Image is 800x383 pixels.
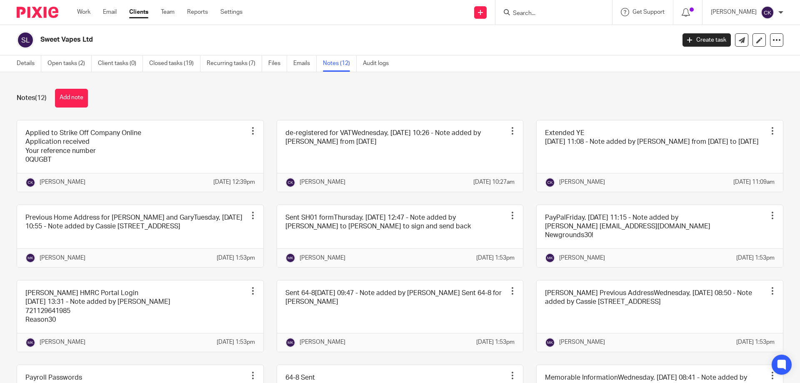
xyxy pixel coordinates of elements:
a: Emails [293,55,317,72]
img: svg%3E [545,253,555,263]
img: svg%3E [17,31,34,49]
p: [PERSON_NAME] [559,338,605,346]
img: svg%3E [761,6,774,19]
a: Team [161,8,175,16]
p: [PERSON_NAME] [300,338,345,346]
img: svg%3E [25,178,35,188]
p: [DATE] 1:53pm [217,338,255,346]
a: Audit logs [363,55,395,72]
a: Client tasks (0) [98,55,143,72]
button: Add note [55,89,88,108]
p: [PERSON_NAME] [40,178,85,186]
p: [PERSON_NAME] [40,338,85,346]
p: [PERSON_NAME] [559,178,605,186]
p: [DATE] 1:53pm [217,254,255,262]
a: Reports [187,8,208,16]
a: Clients [129,8,148,16]
p: [PERSON_NAME] [711,8,757,16]
a: Files [268,55,287,72]
img: svg%3E [545,338,555,348]
a: Settings [220,8,242,16]
img: svg%3E [285,253,295,263]
p: [DATE] 1:53pm [476,338,515,346]
a: Notes (12) [323,55,357,72]
p: [DATE] 12:39pm [213,178,255,186]
p: [DATE] 1:53pm [476,254,515,262]
p: [DATE] 10:27am [473,178,515,186]
p: [PERSON_NAME] [300,178,345,186]
h1: Notes [17,94,47,103]
img: svg%3E [25,253,35,263]
img: Pixie [17,7,58,18]
a: Open tasks (2) [47,55,92,72]
img: svg%3E [285,338,295,348]
img: svg%3E [545,178,555,188]
a: Create task [682,33,731,47]
a: Email [103,8,117,16]
img: svg%3E [25,338,35,348]
a: Closed tasks (19) [149,55,200,72]
p: [PERSON_NAME] [40,254,85,262]
a: Details [17,55,41,72]
p: [DATE] 11:09am [733,178,775,186]
p: [PERSON_NAME] [559,254,605,262]
img: svg%3E [285,178,295,188]
p: [DATE] 1:53pm [736,254,775,262]
a: Recurring tasks (7) [207,55,262,72]
span: (12) [35,95,47,101]
a: Work [77,8,90,16]
p: [DATE] 1:53pm [736,338,775,346]
h2: Sweet Vapes Ltd [40,35,544,44]
p: [PERSON_NAME] [300,254,345,262]
span: Get Support [632,9,665,15]
input: Search [512,10,587,18]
